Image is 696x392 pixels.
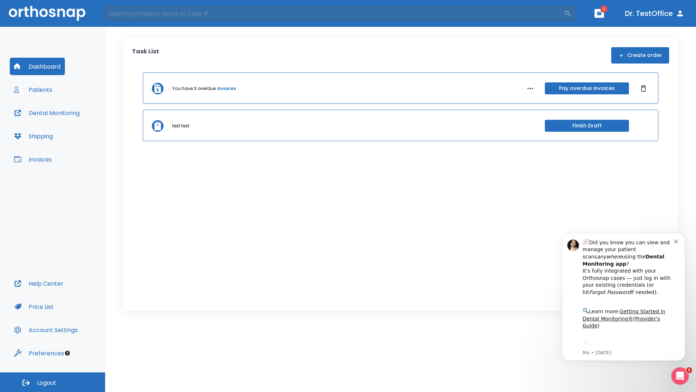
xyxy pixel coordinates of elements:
[10,58,65,75] button: Dashboard
[545,82,629,94] button: Pay overdue invoices
[10,151,56,168] button: Invoices
[600,5,608,13] span: 1
[10,344,69,362] button: Preferences
[64,350,71,356] div: Tooltip anchor
[10,104,84,122] button: Dental Monitoring
[132,47,159,64] p: Task List
[671,367,689,385] iframe: Intercom live chat
[10,298,58,315] button: Price List
[104,6,564,21] input: Search by Patient Name or Case #
[10,321,82,339] button: Account Settings
[686,367,692,373] span: 1
[37,379,56,387] span: Logout
[10,275,68,292] button: Help Center
[172,123,189,129] p: test test
[638,83,649,94] button: Dismiss
[622,7,687,20] button: Dr. TestOffice
[172,85,216,92] p: You have 3 overdue
[9,6,86,21] img: Orthosnap
[551,224,696,388] iframe: Intercom notifications message
[611,47,669,64] button: Create order
[217,85,236,92] a: invoices
[10,127,57,145] button: Shipping
[10,81,57,98] button: Patients
[545,120,629,132] button: Finish Draft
